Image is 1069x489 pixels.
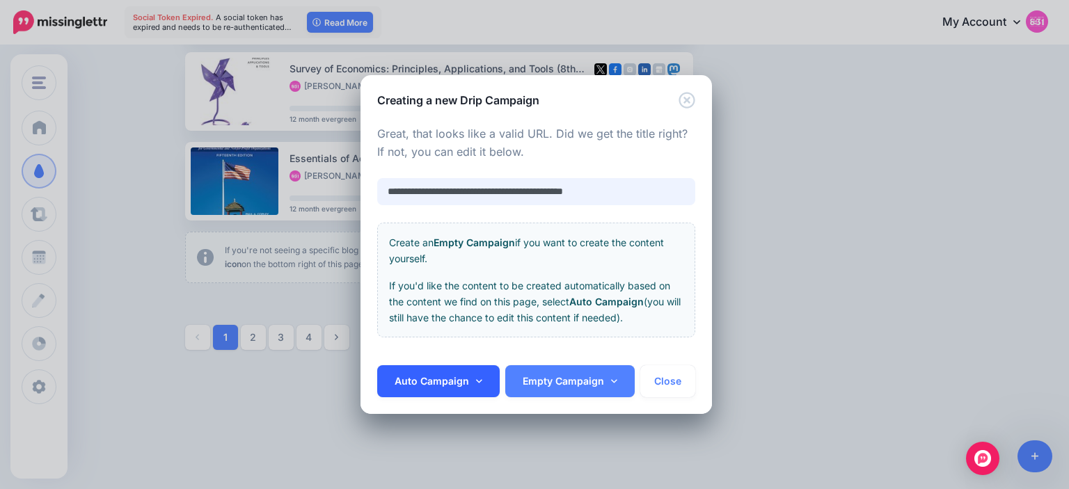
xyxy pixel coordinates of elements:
b: Auto Campaign [569,296,644,307]
button: Close [679,92,695,109]
div: Open Intercom Messenger [966,442,999,475]
button: Close [640,365,695,397]
p: Create an if you want to create the content yourself. [389,234,683,266]
b: Empty Campaign [434,237,515,248]
p: If you'd like the content to be created automatically based on the content we find on this page, ... [389,278,683,326]
a: Empty Campaign [505,365,635,397]
a: Auto Campaign [377,365,500,397]
p: Great, that looks like a valid URL. Did we get the title right? If not, you can edit it below. [377,125,695,161]
h5: Creating a new Drip Campaign [377,92,539,109]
